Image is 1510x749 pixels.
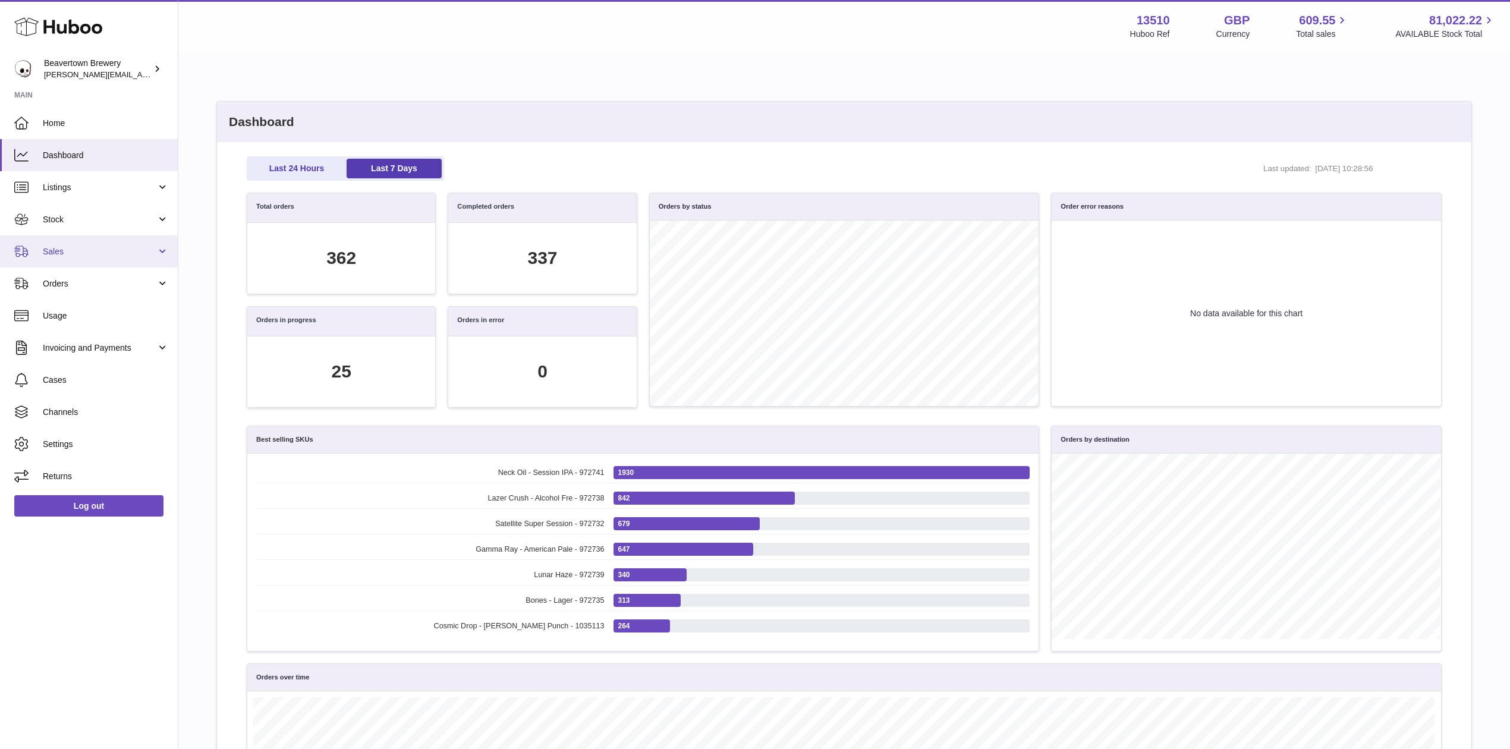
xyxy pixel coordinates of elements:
h3: Orders in error [457,316,504,327]
a: Last 7 Days [347,159,442,178]
span: Last updated: [1263,163,1311,174]
div: No data available for this chart [1052,221,1441,406]
div: 25 [331,360,351,384]
strong: 13510 [1137,12,1170,29]
div: Huboo Ref [1130,29,1170,40]
span: 81,022.22 [1429,12,1482,29]
a: Log out [14,495,163,517]
h3: Orders by destination [1061,435,1130,444]
h2: Dashboard [217,102,1471,142]
span: 1930 [618,468,634,477]
span: [DATE] 10:28:56 [1315,163,1410,174]
span: 679 [618,519,630,528]
span: Invoicing and Payments [43,342,156,354]
h3: Total orders [256,202,294,213]
a: 609.55 Total sales [1296,12,1349,40]
span: Total sales [1296,29,1349,40]
span: [PERSON_NAME][EMAIL_ADDRESS][PERSON_NAME][DOMAIN_NAME] [44,70,302,79]
span: 340 [618,570,630,580]
h3: Orders by status [659,202,712,211]
span: Sales [43,246,156,257]
h3: Orders in progress [256,316,316,327]
span: Lunar Haze - 972739 [256,570,605,580]
span: 313 [618,596,630,605]
strong: GBP [1224,12,1250,29]
span: Stock [43,214,156,225]
span: 609.55 [1299,12,1335,29]
div: 362 [326,246,356,270]
span: 264 [618,621,630,631]
h3: Orders over time [256,673,310,682]
span: Gamma Ray - American Pale - 972736 [256,545,605,555]
span: Dashboard [43,150,169,161]
div: Currency [1216,29,1250,40]
h3: Best selling SKUs [256,435,313,444]
img: Matthew.McCormack@beavertownbrewery.co.uk [14,60,32,78]
h3: Order error reasons [1061,202,1124,211]
span: Listings [43,182,156,193]
span: Usage [43,310,169,322]
span: Channels [43,407,169,418]
span: 842 [618,493,630,503]
a: 81,022.22 AVAILABLE Stock Total [1395,12,1496,40]
span: Satellite Super Session - 972732 [256,519,605,529]
div: Beavertown Brewery [44,58,151,80]
span: AVAILABLE Stock Total [1395,29,1496,40]
a: Last 24 Hours [249,159,344,178]
span: Returns [43,471,169,482]
span: Settings [43,439,169,450]
span: Home [43,118,169,129]
div: 0 [537,360,548,384]
span: Cases [43,374,169,386]
span: Lazer Crush - Alcohol Fre - 972738 [256,493,605,503]
h3: Completed orders [457,202,514,213]
span: Orders [43,278,156,289]
span: Bones - Lager - 972735 [256,596,605,606]
div: 337 [527,246,557,270]
span: Neck Oil - Session IPA - 972741 [256,468,605,478]
span: 647 [618,545,630,554]
span: Cosmic Drop - [PERSON_NAME] Punch - 1035113 [256,621,605,631]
